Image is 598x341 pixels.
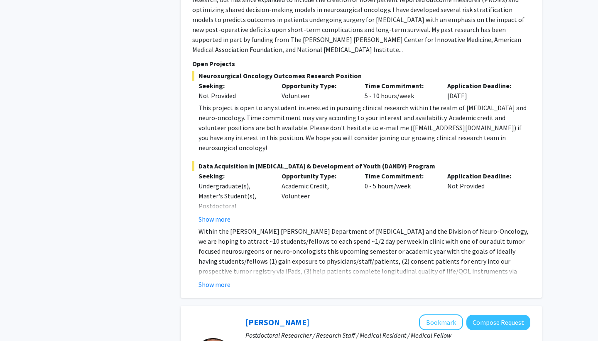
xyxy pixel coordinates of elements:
p: Time Commitment: [365,81,435,91]
button: Show more [199,214,230,224]
button: Add Sixuan Li to Bookmarks [419,314,463,330]
p: Within the [PERSON_NAME] [PERSON_NAME] Department of [MEDICAL_DATA] and the Division of Neuro-Onc... [199,226,530,296]
button: Compose Request to Sixuan Li [466,315,530,330]
div: Not Provided [199,91,269,101]
div: Volunteer [275,81,358,101]
p: Application Deadline: [447,171,518,181]
div: [DATE] [441,81,524,101]
a: [PERSON_NAME] [245,317,309,327]
div: This project is open to any student interested in pursuing clinical research within the realm of ... [199,103,530,153]
p: Application Deadline: [447,81,518,91]
iframe: Chat [6,304,35,335]
p: Opportunity Type: [282,171,352,181]
p: Postdoctoral Researcher / Research Staff / Medical Resident / Medical Fellow [245,330,530,340]
span: Data Acquisition in [MEDICAL_DATA] & Development of Youth (DANDY) Program [192,161,530,171]
p: Open Projects [192,59,530,69]
p: Time Commitment: [365,171,435,181]
p: Seeking: [199,171,269,181]
span: Neurosurgical Oncology Outcomes Research Position [192,71,530,81]
div: Not Provided [441,171,524,224]
button: Show more [199,279,230,289]
p: Opportunity Type: [282,81,352,91]
div: 0 - 5 hours/week [358,171,441,224]
div: Undergraduate(s), Master's Student(s), Postdoctoral Researcher(s) / Research Staff, Medical Resid... [199,181,269,251]
p: Seeking: [199,81,269,91]
div: Academic Credit, Volunteer [275,171,358,224]
div: 5 - 10 hours/week [358,81,441,101]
